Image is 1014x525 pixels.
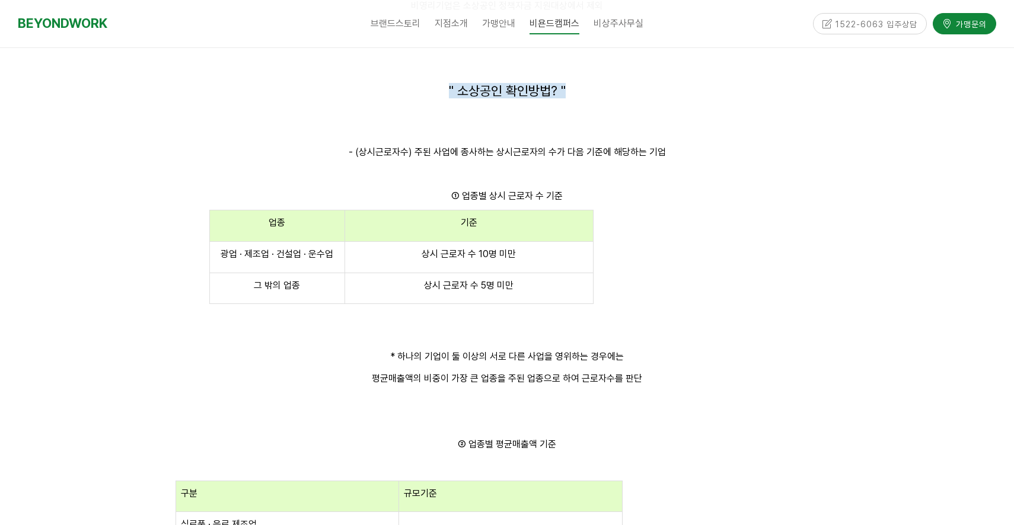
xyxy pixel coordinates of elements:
span: 브랜드스토리 [371,18,420,29]
a: 지점소개 [428,9,475,39]
span: 비상주사무실 [594,18,643,29]
p: 규모기준 [404,486,617,501]
p: * 하나의 기업이 둘 이상의 서로 다른 사업을 영위하는 경우에는 [136,348,878,364]
span: 가맹문의 [952,18,987,30]
p: 상시 근로자 수 10명 미만 [350,247,588,262]
span: " 소상공인 확인방법? " [449,83,566,98]
a: BEYONDWORK [18,12,107,34]
span: 비욘드캠퍼스 [530,14,579,34]
span: 가맹안내 [482,18,515,29]
a: 가맹안내 [475,9,522,39]
p: 상시 근로자 수 5명 미만 [350,278,588,293]
a: 가맹문의 [933,13,996,34]
p: 구분 [181,486,394,501]
a: 브랜드스토리 [363,9,428,39]
a: 비상주사무실 [586,9,651,39]
p: 기준 [350,215,588,231]
p: 평균매출액의 비중이 가장 큰 업종을 주된 업종으로 하여 근로자수를 판단 [136,370,878,386]
p: - (상시근로자수) 주된 사업에 종사하는 상시근로자의 수가 다음 기준에 해당하는 기업 [136,144,878,160]
p: 그 밖의 업종 [215,278,340,293]
p: ② 업종별 평균매출액 기준 [136,436,878,452]
p: 업종 [215,215,340,231]
span: 지점소개 [435,18,468,29]
p: 광업 · 제조업 · 건설업 · 운수업 [215,247,340,262]
a: 비욘드캠퍼스 [522,9,586,39]
p: ① 업종별 상시 근로자 수 기준 [136,188,878,204]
